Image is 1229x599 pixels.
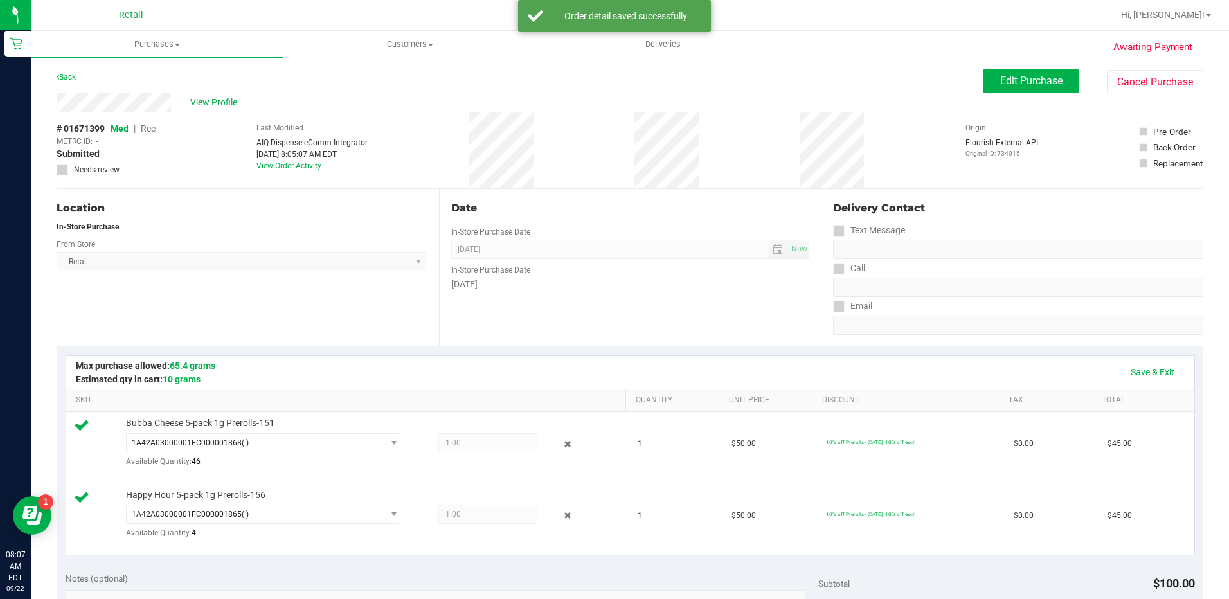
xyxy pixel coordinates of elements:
span: $100.00 [1153,577,1195,590]
button: Edit Purchase [983,69,1079,93]
span: Purchases [31,39,283,50]
a: Purchases [31,31,283,58]
input: Format: (999) 999-9999 [833,278,1203,297]
span: $0.00 [1014,438,1034,450]
div: Pre-Order [1153,125,1191,138]
span: 1A42A03000001FC000001868 [132,438,242,447]
label: Call [833,259,865,278]
a: View Order Activity [256,161,321,170]
span: View Profile [190,96,242,109]
span: Needs review [74,164,120,175]
label: Last Modified [256,122,303,134]
div: Back Order [1153,141,1196,154]
a: Customers [283,31,536,58]
div: Replacement [1153,157,1203,170]
div: Order detail saved successfully [550,10,701,22]
span: Happy Hour 5-pack 1g Prerolls-156 [126,489,265,501]
span: Notes (optional) [66,573,128,584]
label: Text Message [833,221,905,240]
span: Awaiting Payment [1113,40,1192,55]
span: Subtotal [818,578,850,589]
p: 08:07 AM EDT [6,549,25,584]
inline-svg: Retail [10,37,22,50]
div: Available Quantity: [126,452,414,478]
strong: In-Store Purchase [57,222,119,231]
div: [DATE] 8:05:07 AM EDT [256,148,368,160]
span: 10 grams [163,374,201,384]
span: 65.4 grams [170,361,215,371]
span: Deliveries [628,39,698,50]
iframe: Resource center unread badge [38,494,53,510]
span: Retail [119,10,143,21]
a: Quantity [636,395,713,406]
span: Bubba Cheese 5-pack 1g Prerolls-151 [126,417,274,429]
a: Deliveries [537,31,789,58]
label: Origin [965,122,986,134]
div: Date [451,201,810,216]
div: Available Quantity: [126,524,414,549]
span: ( ) [242,510,249,519]
span: Customers [284,39,535,50]
p: Original ID: 734015 [965,148,1038,158]
span: | [134,123,136,134]
a: Discount [822,395,993,406]
span: Rec [141,123,156,134]
span: 1 [638,438,642,450]
a: Save & Exit [1122,361,1183,383]
span: $50.00 [731,510,756,522]
span: select [382,434,399,452]
div: AIQ Dispense eComm Integrator [256,137,368,148]
span: $50.00 [731,438,756,450]
label: In-Store Purchase Date [451,264,530,276]
span: 1 [638,510,642,522]
p: 09/22 [6,584,25,593]
span: $0.00 [1014,510,1034,522]
span: METRC ID: [57,136,93,147]
span: $45.00 [1108,510,1132,522]
div: [DATE] [451,278,810,291]
span: select [382,505,399,523]
span: Max purchase allowed: [76,361,215,371]
label: In-Store Purchase Date [451,226,530,238]
span: Med [111,123,129,134]
span: 46 [192,457,201,466]
a: SKU [76,395,620,406]
a: Total [1102,395,1180,406]
span: - [96,136,98,147]
span: ( ) [242,438,249,447]
div: Location [57,201,427,216]
span: Submitted [57,147,100,161]
span: 4 [192,528,196,537]
span: Hi, [PERSON_NAME]! [1121,10,1205,20]
span: Estimated qty in cart: [76,374,201,384]
a: Back [57,73,76,82]
div: Delivery Contact [833,201,1203,216]
span: $45.00 [1108,438,1132,450]
a: Unit Price [729,395,807,406]
iframe: Resource center [13,496,51,535]
span: 10% off Prerolls - [DATE]: 10% off each [826,439,915,445]
label: From Store [57,238,95,250]
div: Flourish External API [965,137,1038,158]
button: Cancel Purchase [1107,70,1203,94]
span: Edit Purchase [1000,75,1063,87]
a: Tax [1009,395,1086,406]
span: 1A42A03000001FC000001865 [132,510,242,519]
label: Email [833,297,872,316]
span: # 01671399 [57,122,105,136]
span: 10% off Prerolls - [DATE]: 10% off each [826,511,915,517]
input: Format: (999) 999-9999 [833,240,1203,259]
